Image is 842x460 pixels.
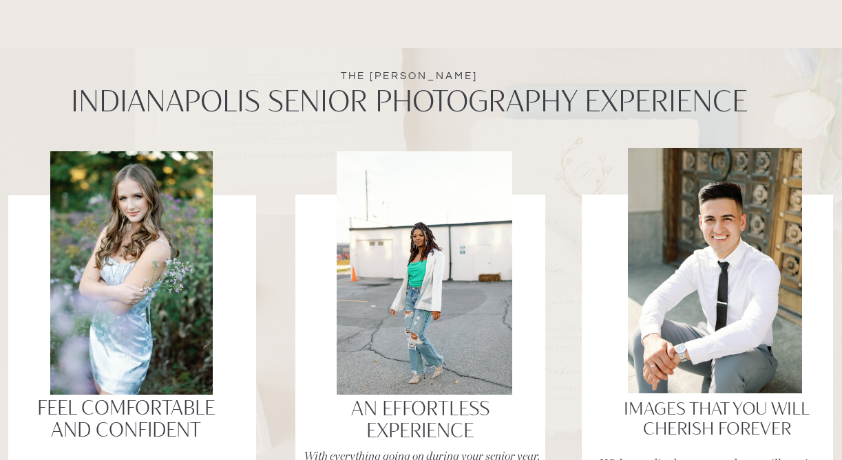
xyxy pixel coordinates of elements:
[614,398,820,445] a: images that you will cherish forever
[23,397,229,443] a: Feel Comfortable and confident
[317,397,523,444] a: An effortless Experience
[306,69,512,82] h2: The [PERSON_NAME]
[56,85,763,128] h2: Indianapolis Senior Photography Experience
